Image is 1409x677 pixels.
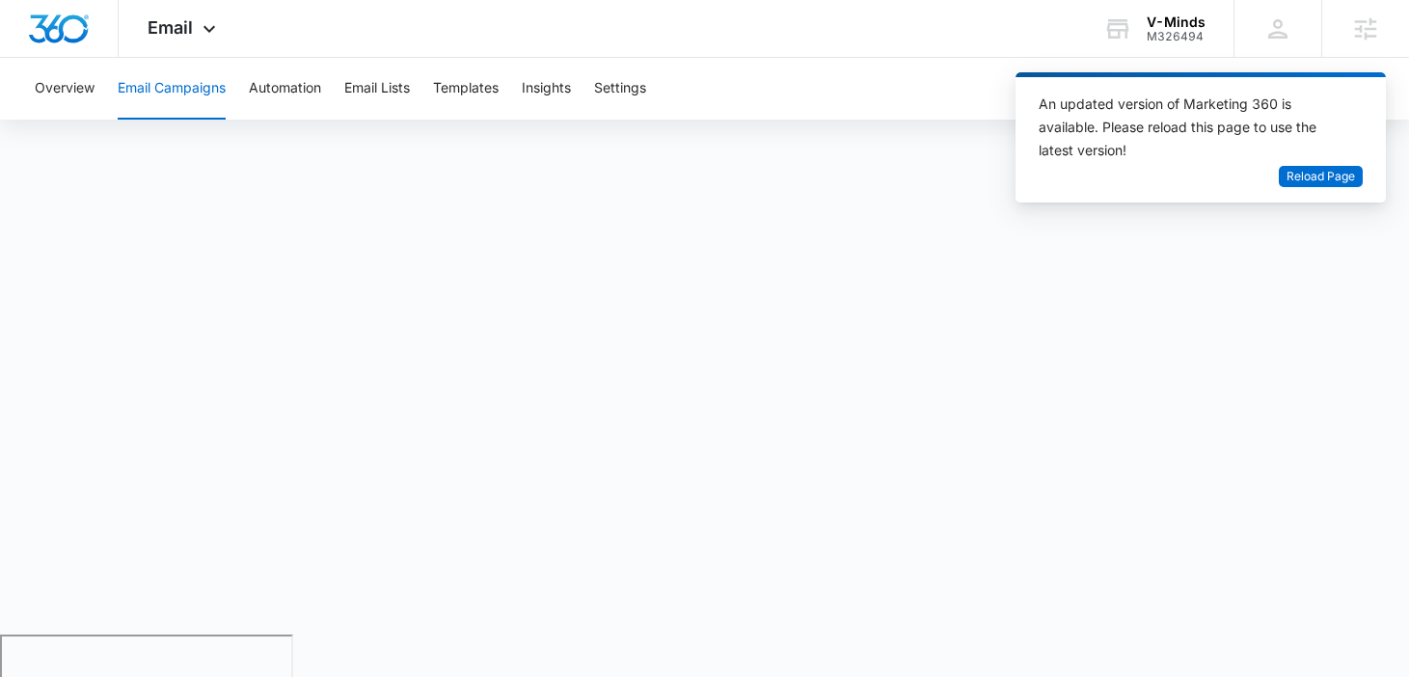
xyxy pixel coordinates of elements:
button: Templates [433,58,499,120]
span: Reload Page [1287,168,1355,186]
div: account name [1147,14,1206,30]
button: Automation [249,58,321,120]
button: Reload Page [1279,166,1363,188]
button: Email Lists [344,58,410,120]
span: Email [148,17,193,38]
div: account id [1147,30,1206,43]
button: Settings [594,58,646,120]
button: Email Campaigns [118,58,226,120]
button: Overview [35,58,95,120]
button: Insights [522,58,571,120]
div: An updated version of Marketing 360 is available. Please reload this page to use the latest version! [1039,93,1340,162]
